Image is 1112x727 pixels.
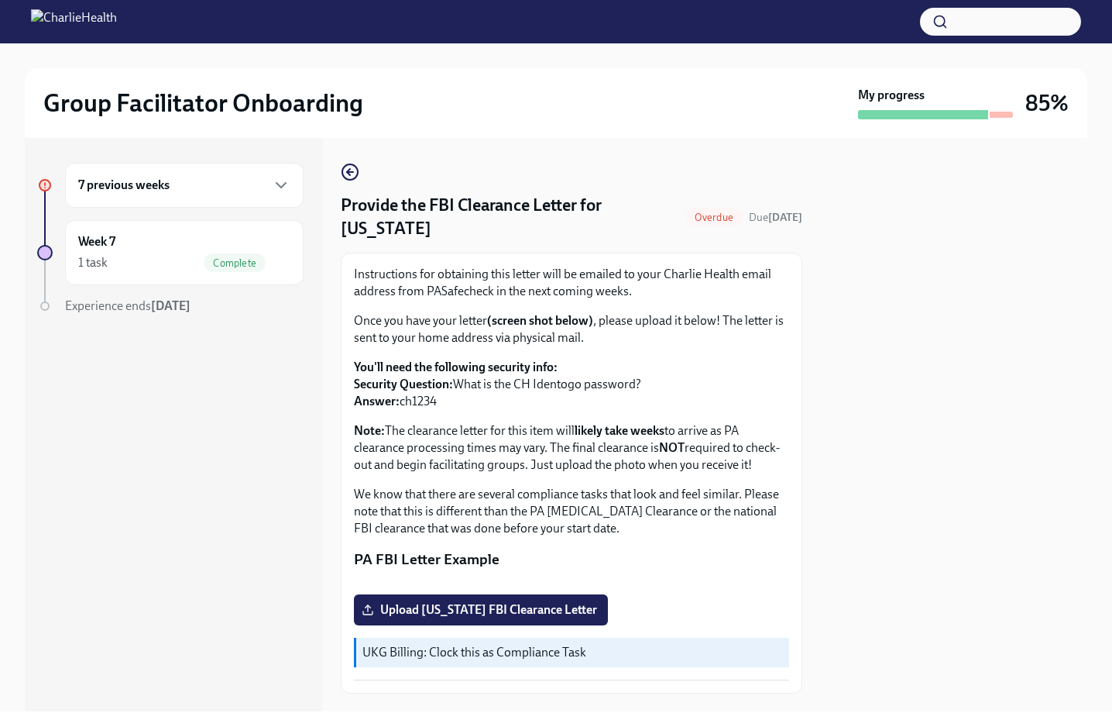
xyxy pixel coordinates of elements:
strong: Answer: [354,394,400,408]
span: Overdue [685,212,743,223]
a: Week 71 taskComplete [37,220,304,285]
div: 7 previous weeks [65,163,304,208]
p: We know that there are several compliance tasks that look and feel similar. Please note that this... [354,486,789,537]
span: Due [749,211,802,224]
p: UKG Billing: Clock this as Compliance Task [362,644,783,661]
strong: My progress [858,87,925,104]
strong: [DATE] [768,211,802,224]
strong: Security Question: [354,377,453,391]
strong: You'll need the following security info: [354,360,558,374]
h6: 7 previous weeks [78,177,170,194]
h2: Group Facilitator Onboarding [43,88,363,119]
h4: Provide the FBI Clearance Letter for [US_STATE] [341,194,679,240]
p: PA FBI Letter Example [354,550,789,570]
span: July 15th, 2025 10:00 [749,210,802,225]
p: Instructions for obtaining this letter will be emailed to your Charlie Health email address from ... [354,266,789,300]
p: What is the CH Identogo password? ch1234 [354,359,789,410]
span: Experience ends [65,298,190,313]
p: The clearance letter for this item will to arrive as PA clearance processing times may vary. The ... [354,422,789,474]
span: Complete [204,257,266,269]
div: 1 task [78,254,108,271]
strong: [DATE] [151,298,190,313]
img: CharlieHealth [31,9,117,34]
label: Upload [US_STATE] FBI Clearance Letter [354,594,608,625]
strong: likely take weeks [575,423,664,438]
span: Upload [US_STATE] FBI Clearance Letter [365,602,597,618]
strong: NOT [659,440,685,455]
h3: 85% [1025,89,1069,117]
strong: (screen shot below) [487,313,593,328]
p: Once you have your letter , please upload it below! The letter is sent to your home address via p... [354,312,789,346]
strong: Note: [354,423,385,438]
h6: Week 7 [78,233,115,250]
